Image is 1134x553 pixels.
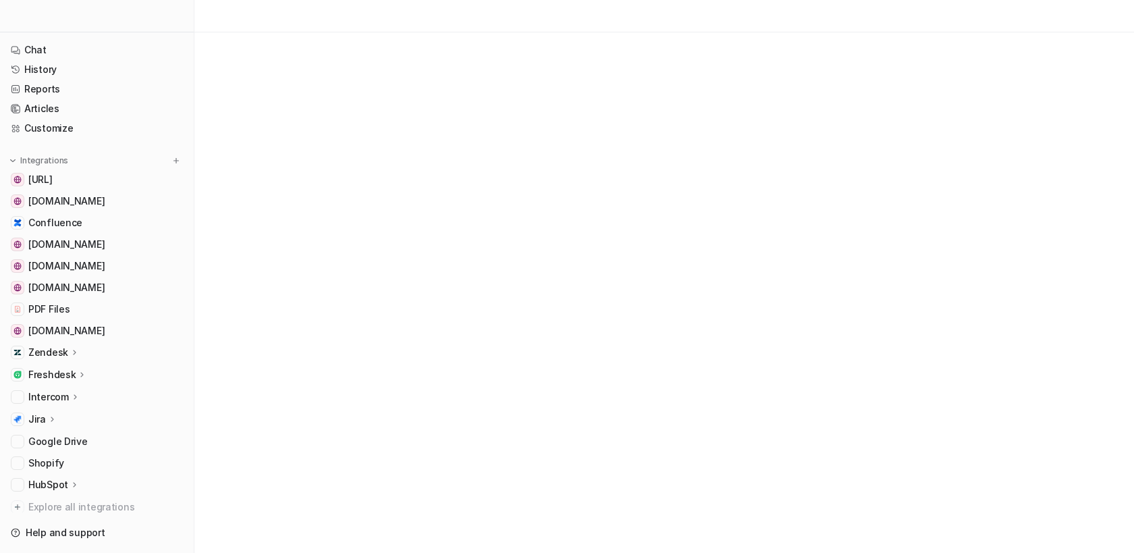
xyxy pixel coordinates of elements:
a: support.coursiv.io[DOMAIN_NAME] [5,192,188,211]
p: HubSpot [28,478,68,492]
img: www.cardekho.com [13,327,22,335]
img: support.coursiv.io [13,197,22,205]
button: Integrations [5,154,72,167]
span: Confluence [28,216,82,230]
img: Zendesk [13,348,22,357]
span: Explore all integrations [28,496,183,518]
a: Help and support [5,523,188,542]
a: PDF FilesPDF Files [5,300,188,319]
span: [DOMAIN_NAME] [28,194,105,208]
img: HubSpot [13,481,22,489]
p: Freshdesk [28,368,76,381]
a: careers-nri3pl.com[DOMAIN_NAME] [5,278,188,297]
img: Jira [13,415,22,423]
img: PDF Files [13,305,22,313]
p: Integrations [20,155,68,166]
img: Confluence [13,219,22,227]
span: [DOMAIN_NAME] [28,281,105,294]
a: History [5,60,188,79]
img: careers-nri3pl.com [13,284,22,292]
a: Reports [5,80,188,99]
a: Articles [5,99,188,118]
span: [DOMAIN_NAME] [28,259,105,273]
span: Shopify [28,456,64,470]
a: Google DriveGoogle Drive [5,432,188,451]
img: Freshdesk [13,371,22,379]
span: [URL] [28,173,53,186]
img: nri3pl.com [13,262,22,270]
a: www.eesel.ai[URL] [5,170,188,189]
span: [DOMAIN_NAME] [28,324,105,338]
span: PDF Files [28,302,70,316]
span: Google Drive [28,435,88,448]
img: explore all integrations [11,500,24,514]
a: Chat [5,41,188,59]
img: support.bikesonline.com.au [13,240,22,248]
a: Explore all integrations [5,498,188,517]
img: menu_add.svg [171,156,181,165]
img: Shopify [13,459,22,467]
p: Zendesk [28,346,68,359]
p: Jira [28,413,46,426]
a: www.cardekho.com[DOMAIN_NAME] [5,321,188,340]
p: Intercom [28,390,69,404]
img: www.eesel.ai [13,176,22,184]
img: expand menu [8,156,18,165]
img: Intercom [13,393,22,401]
a: Customize [5,119,188,138]
img: Google Drive [13,438,22,446]
a: ConfluenceConfluence [5,213,188,232]
span: [DOMAIN_NAME] [28,238,105,251]
a: nri3pl.com[DOMAIN_NAME] [5,257,188,275]
a: ShopifyShopify [5,454,188,473]
a: support.bikesonline.com.au[DOMAIN_NAME] [5,235,188,254]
